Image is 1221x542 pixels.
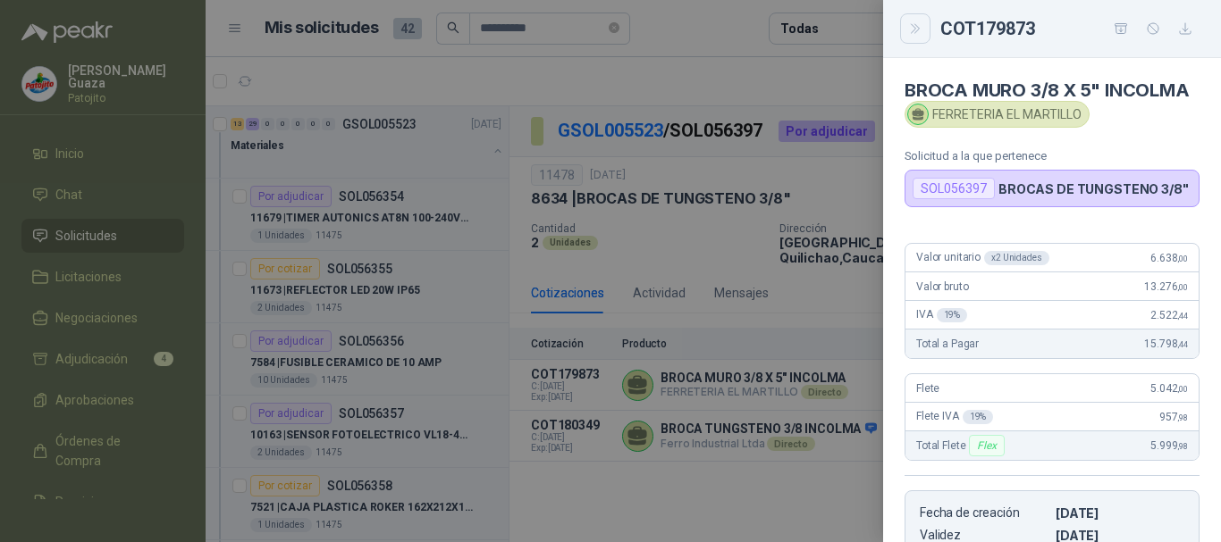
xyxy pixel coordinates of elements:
[937,308,968,322] div: 19 %
[905,149,1200,163] p: Solicitud a la que pertenece
[963,410,994,424] div: 19 %
[916,280,968,293] span: Valor bruto
[913,178,995,199] div: SOL056397
[1150,252,1188,264] span: 6.638
[1177,384,1188,394] span: ,00
[905,101,1090,128] div: FERRETERIA EL MARTILLO
[1056,505,1184,521] p: [DATE]
[1177,311,1188,321] span: ,44
[1177,339,1188,349] span: ,44
[1177,254,1188,263] span: ,00
[905,79,1200,101] h4: BROCA MURO 3/8 X 5" INCOLMA
[969,435,1004,456] div: Flex
[1150,309,1188,321] span: 2.522
[916,308,967,322] span: IVA
[905,18,926,39] button: Close
[1150,439,1188,452] span: 5.999
[916,251,1049,265] span: Valor unitario
[940,14,1200,43] div: COT179873
[984,251,1049,265] div: x 2 Unidades
[1159,411,1188,423] span: 957
[998,181,1189,196] p: BROCAS DE TUNGSTENO 3/8"
[916,435,1008,456] span: Total Flete
[1150,382,1188,395] span: 5.042
[916,338,979,350] span: Total a Pagar
[1177,413,1188,422] span: ,98
[920,505,1048,521] p: Fecha de creación
[1144,338,1188,350] span: 15.798
[1144,280,1188,293] span: 13.276
[1177,441,1188,451] span: ,98
[916,410,993,424] span: Flete IVA
[916,382,939,395] span: Flete
[1177,282,1188,292] span: ,00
